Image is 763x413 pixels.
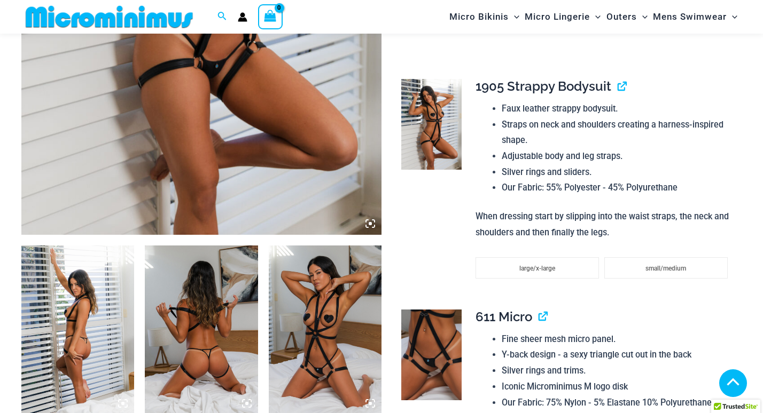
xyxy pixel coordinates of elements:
[476,257,599,279] li: large/x-large
[217,10,227,23] a: Search icon link
[502,379,733,395] li: Iconic Microminimus M logo disk
[502,347,733,363] li: Y-back design - a sexy triangle cut out in the back
[525,3,590,30] span: Micro Lingerie
[445,2,742,32] nav: Site Navigation
[502,363,733,379] li: Silver rings and trims.
[502,180,733,196] li: Our Fabric: 55% Polyester - 45% Polyurethane
[502,331,733,347] li: Fine sheer mesh micro panel.
[637,3,648,30] span: Menu Toggle
[590,3,601,30] span: Menu Toggle
[727,3,737,30] span: Menu Toggle
[519,265,555,272] span: large/x-large
[606,3,637,30] span: Outers
[502,148,733,164] li: Adjustable body and leg straps.
[449,3,509,30] span: Micro Bikinis
[502,101,733,117] li: Faux leather strappy bodysuit.
[238,12,247,22] a: Account icon link
[502,164,733,180] li: Silver rings and sliders.
[476,309,532,324] span: 611 Micro
[401,79,462,170] img: Truth or Dare Black 1905 Bodysuit 611 Micro
[502,117,733,148] li: Straps on neck and shoulders creating a harness-inspired shape.
[604,3,650,30] a: OutersMenu ToggleMenu Toggle
[650,3,740,30] a: Mens SwimwearMenu ToggleMenu Toggle
[604,257,728,279] li: small/medium
[645,265,686,272] span: small/medium
[401,309,462,400] img: Truth Or Dare Black Micro 02
[447,3,522,30] a: Micro BikinisMenu ToggleMenu Toggle
[653,3,727,30] span: Mens Swimwear
[476,209,733,240] p: When dressing start by slipping into the waist straps, the neck and shoulders and then finally th...
[21,5,197,29] img: MM SHOP LOGO FLAT
[258,4,283,29] a: View Shopping Cart, empty
[476,78,611,94] span: 1905 Strappy Bodysuit
[522,3,603,30] a: Micro LingerieMenu ToggleMenu Toggle
[509,3,519,30] span: Menu Toggle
